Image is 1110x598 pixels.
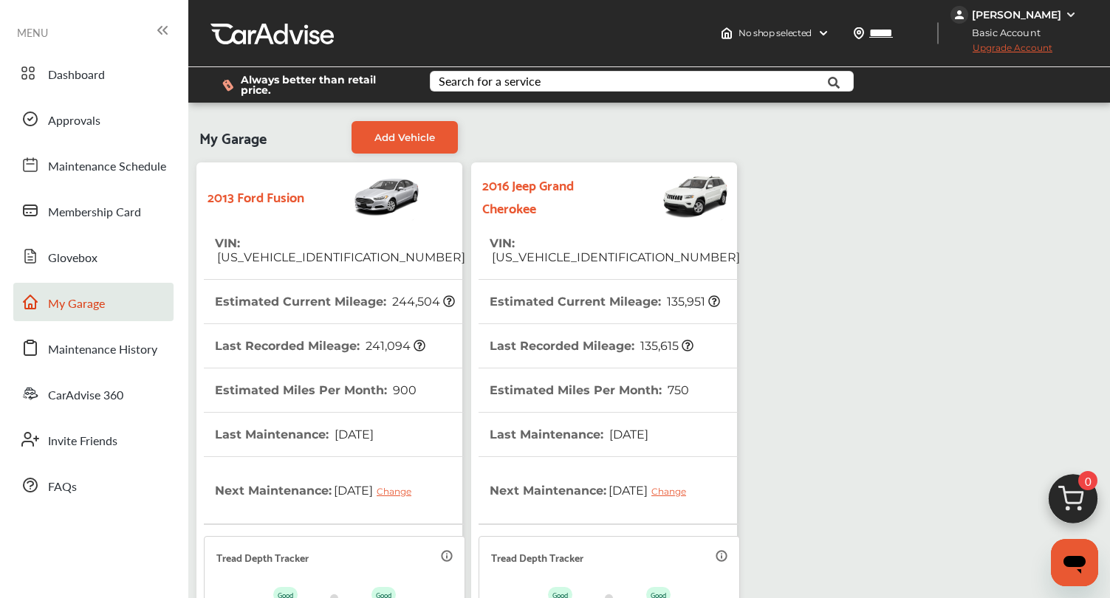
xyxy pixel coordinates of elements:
[48,295,105,314] span: My Garage
[665,295,720,309] span: 135,951
[13,191,174,230] a: Membership Card
[739,27,812,39] span: No shop selected
[1078,471,1097,490] span: 0
[48,386,123,405] span: CarAdvise 360
[972,8,1061,21] div: [PERSON_NAME]
[13,100,174,138] a: Approvals
[651,486,693,497] div: Change
[332,472,422,509] span: [DATE]
[215,221,465,279] th: VIN :
[13,237,174,275] a: Glovebox
[13,329,174,367] a: Maintenance History
[13,54,174,92] a: Dashboard
[13,374,174,413] a: CarAdvise 360
[490,280,720,323] th: Estimated Current Mileage :
[48,340,157,360] span: Maintenance History
[937,22,939,44] img: header-divider.bc55588e.svg
[491,549,583,566] p: Tread Depth Tracker
[48,432,117,451] span: Invite Friends
[332,427,374,441] span: [DATE]
[721,27,733,39] img: header-home-logo.8d720a4f.svg
[1051,539,1098,586] iframe: Button to launch messaging window
[665,383,689,397] span: 750
[1065,9,1077,21] img: WGsFRI8htEPBVLJbROoPRyZpYNWhNONpIPPETTm6eUC0GeLEiAAAAAElFTkSuQmCC
[952,25,1052,41] span: Basic Account
[216,549,309,566] p: Tread Depth Tracker
[13,466,174,504] a: FAQs
[48,203,141,222] span: Membership Card
[199,121,267,154] span: My Garage
[377,486,419,497] div: Change
[48,478,77,497] span: FAQs
[208,185,304,207] strong: 2013 Ford Fusion
[607,427,648,441] span: [DATE]
[215,413,374,456] th: Last Maintenance :
[215,280,455,323] th: Estimated Current Mileage :
[390,295,455,309] span: 244,504
[490,324,693,368] th: Last Recorded Mileage :
[48,111,100,131] span: Approvals
[490,413,648,456] th: Last Maintenance :
[13,420,174,458] a: Invite Friends
[304,170,421,221] img: Vehicle
[363,339,425,353] span: 241,094
[950,6,968,24] img: jVpblrzwTbfkPYzPPzSLxeg0AAAAASUVORK5CYII=
[490,457,697,523] th: Next Maintenance :
[241,75,406,95] span: Always better than retail price.
[13,145,174,184] a: Maintenance Schedule
[48,249,97,268] span: Glovebox
[17,27,48,38] span: MENU
[490,221,740,279] th: VIN :
[482,173,613,219] strong: 2016 Jeep Grand Cherokee
[222,79,233,92] img: dollor_label_vector.a70140d1.svg
[391,383,417,397] span: 900
[374,131,435,143] span: Add Vehicle
[818,27,829,39] img: header-down-arrow.9dd2ce7d.svg
[215,324,425,368] th: Last Recorded Mileage :
[490,368,689,412] th: Estimated Miles Per Month :
[606,472,697,509] span: [DATE]
[215,250,465,264] span: [US_VEHICLE_IDENTIFICATION_NUMBER]
[48,157,166,176] span: Maintenance Schedule
[853,27,865,39] img: location_vector.a44bc228.svg
[215,457,422,523] th: Next Maintenance :
[1038,467,1109,538] img: cart_icon.3d0951e8.svg
[48,66,105,85] span: Dashboard
[13,283,174,321] a: My Garage
[950,42,1052,61] span: Upgrade Account
[439,75,541,87] div: Search for a service
[638,339,693,353] span: 135,615
[215,368,417,412] th: Estimated Miles Per Month :
[352,121,458,154] a: Add Vehicle
[490,250,740,264] span: [US_VEHICLE_IDENTIFICATION_NUMBER]
[613,170,730,221] img: Vehicle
